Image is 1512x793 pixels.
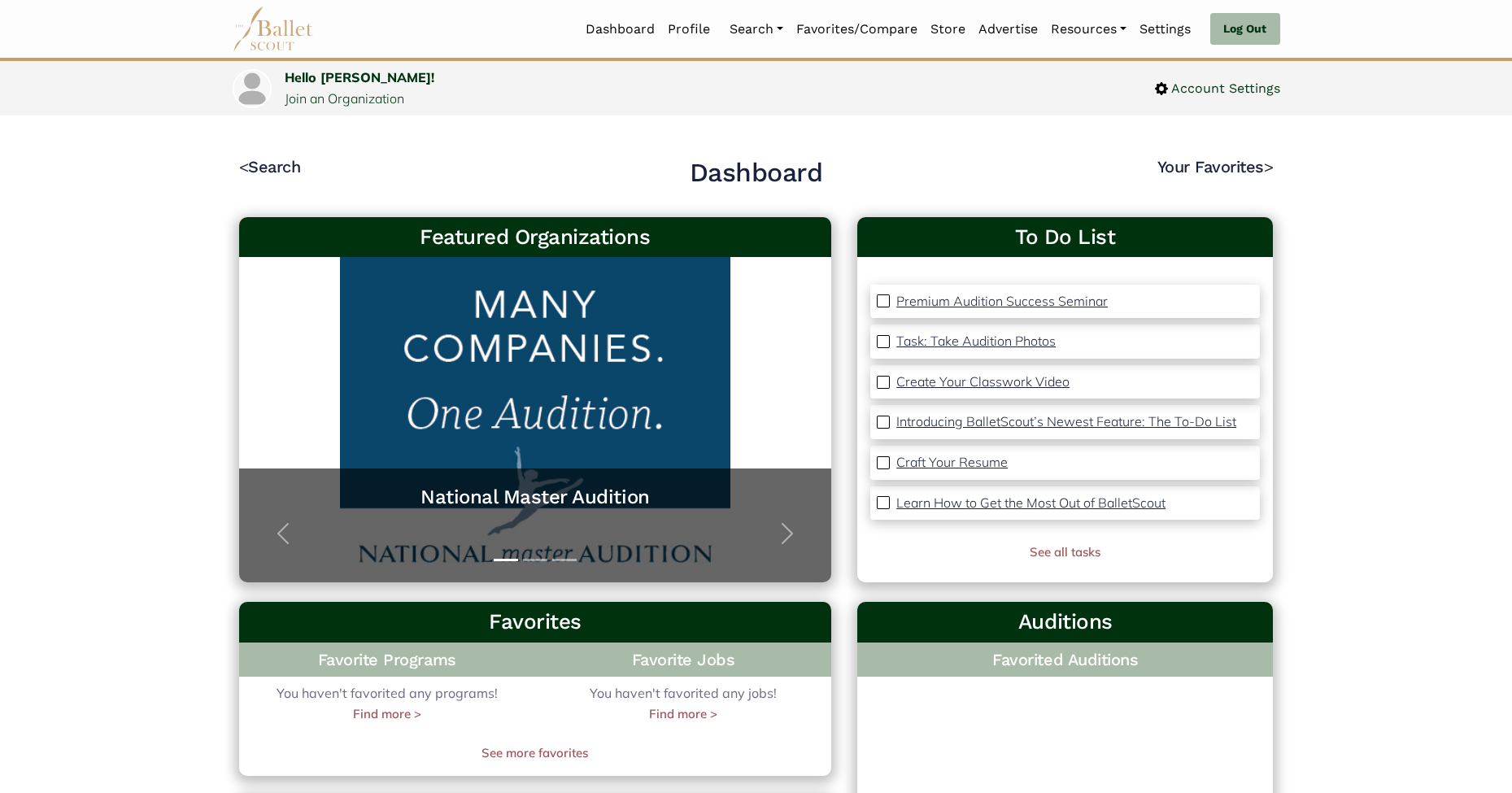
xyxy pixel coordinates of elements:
a: National Master Audition [255,485,816,510]
a: Introducing BalletScout’s Newest Feature: The To-Do List [896,412,1236,433]
a: Favorites/Compare [790,12,924,46]
a: Search [723,12,790,46]
img: profile picture [234,71,270,107]
a: Advertise [972,12,1044,46]
a: Account Settings [1155,78,1280,99]
a: Your Favorites> [1157,157,1274,176]
p: Introducing BalletScout’s Newest Feature: The To-Do List [896,413,1236,429]
a: Find more > [649,704,717,724]
code: > [1264,156,1274,176]
h3: Featured Organizations [252,224,819,251]
p: Premium Audition Success Seminar [896,293,1108,309]
h4: Favorited Auditions [870,649,1260,670]
a: <Search [239,157,301,176]
code: < [239,156,249,176]
button: Slide 1 [494,551,518,569]
p: Craft Your Resume [896,454,1008,470]
a: Dashboard [579,12,661,46]
div: You haven't favorited any jobs! [535,683,831,724]
a: Store [924,12,972,46]
a: Settings [1133,12,1197,46]
h2: Dashboard [690,156,823,190]
a: See all tasks [1030,544,1100,560]
a: To Do List [870,224,1260,251]
div: You haven't favorited any programs! [239,683,535,724]
a: Join an Organization [285,90,404,107]
h3: Favorites [252,608,819,636]
h4: Favorite Jobs [535,643,831,677]
p: Task: Take Audition Photos [896,333,1056,349]
a: Craft Your Resume [896,452,1008,473]
button: Slide 3 [552,551,577,569]
a: Profile [661,12,717,46]
h3: Auditions [870,608,1260,636]
h4: Favorite Programs [239,643,535,677]
a: Find more > [353,704,421,724]
a: Create Your Classwork Video [896,372,1070,393]
a: Learn How to Get the Most Out of BalletScout [896,493,1166,514]
a: Resources [1044,12,1133,46]
a: See more favorites [239,743,832,763]
a: Log Out [1210,13,1279,46]
a: Premium Audition Success Seminar [896,291,1108,312]
a: Hello [PERSON_NAME]! [285,69,434,85]
button: Slide 2 [523,551,547,569]
a: Task: Take Audition Photos [896,331,1056,352]
p: Create Your Classwork Video [896,373,1070,390]
p: Learn How to Get the Most Out of BalletScout [896,495,1166,511]
span: Account Settings [1168,78,1280,99]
